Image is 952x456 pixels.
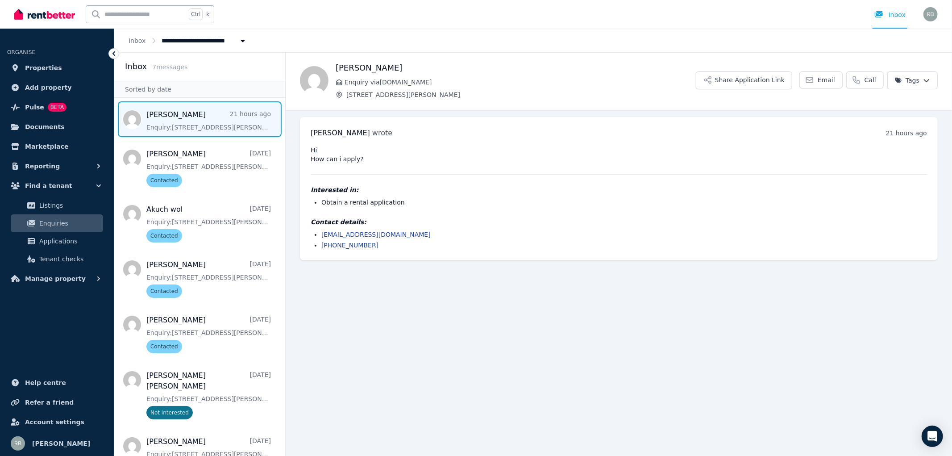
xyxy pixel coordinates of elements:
[189,8,203,20] span: Ctrl
[114,29,262,52] nav: Breadcrumb
[25,141,68,152] span: Marketplace
[206,11,209,18] span: k
[799,71,843,88] a: Email
[7,59,107,77] a: Properties
[7,118,107,136] a: Documents
[345,78,696,87] span: Enquiry via [DOMAIN_NAME]
[321,198,927,207] li: Obtain a rental application
[39,200,100,211] span: Listings
[895,76,919,85] span: Tags
[7,49,35,55] span: ORGANISE
[846,71,884,88] a: Call
[346,90,696,99] span: [STREET_ADDRESS][PERSON_NAME]
[146,259,271,298] a: [PERSON_NAME][DATE]Enquiry:[STREET_ADDRESS][PERSON_NAME].Contacted
[372,129,392,137] span: wrote
[25,417,84,427] span: Account settings
[300,66,328,95] img: Mel
[7,374,107,392] a: Help centre
[11,197,103,214] a: Listings
[7,270,107,288] button: Manage property
[696,71,792,89] button: Share Application Link
[321,242,378,249] a: [PHONE_NUMBER]
[7,177,107,195] button: Find a tenant
[311,146,927,163] pre: Hi How can i apply?
[39,254,100,264] span: Tenant checks
[311,185,927,194] h4: Interested in:
[146,204,271,243] a: Akuch wol[DATE]Enquiry:[STREET_ADDRESS][PERSON_NAME].Contacted
[152,63,187,71] span: 7 message s
[146,149,271,187] a: [PERSON_NAME][DATE]Enquiry:[STREET_ADDRESS][PERSON_NAME].Contacted
[25,397,74,408] span: Refer a friend
[874,10,906,19] div: Inbox
[48,103,67,112] span: BETA
[25,82,72,93] span: Add property
[336,62,696,74] h1: [PERSON_NAME]
[25,121,65,132] span: Documents
[25,161,60,172] span: Reporting
[923,7,938,21] img: Ravi Beniwal
[11,436,25,451] img: Ravi Beniwal
[311,218,927,226] h4: Contact details:
[25,102,44,113] span: Pulse
[32,438,90,449] span: [PERSON_NAME]
[7,138,107,155] a: Marketplace
[25,180,72,191] span: Find a tenant
[11,214,103,232] a: Enquiries
[125,60,147,73] h2: Inbox
[7,79,107,96] a: Add property
[39,236,100,247] span: Applications
[818,75,835,84] span: Email
[311,129,370,137] span: [PERSON_NAME]
[146,315,271,353] a: [PERSON_NAME][DATE]Enquiry:[STREET_ADDRESS][PERSON_NAME].Contacted
[14,8,75,21] img: RentBetter
[129,37,146,44] a: Inbox
[7,413,107,431] a: Account settings
[7,393,107,411] a: Refer a friend
[887,71,938,89] button: Tags
[39,218,100,229] span: Enquiries
[865,75,876,84] span: Call
[11,250,103,268] a: Tenant checks
[114,81,285,98] div: Sorted by date
[922,426,943,447] div: Open Intercom Messenger
[321,231,431,238] a: [EMAIL_ADDRESS][DOMAIN_NAME]
[25,377,66,388] span: Help centre
[25,63,62,73] span: Properties
[886,130,927,137] time: 21 hours ago
[11,232,103,250] a: Applications
[7,98,107,116] a: PulseBETA
[7,157,107,175] button: Reporting
[146,109,271,132] a: [PERSON_NAME]21 hours agoEnquiry:[STREET_ADDRESS][PERSON_NAME].
[146,370,271,419] a: [PERSON_NAME] [PERSON_NAME][DATE]Enquiry:[STREET_ADDRESS][PERSON_NAME].Not interested
[25,273,86,284] span: Manage property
